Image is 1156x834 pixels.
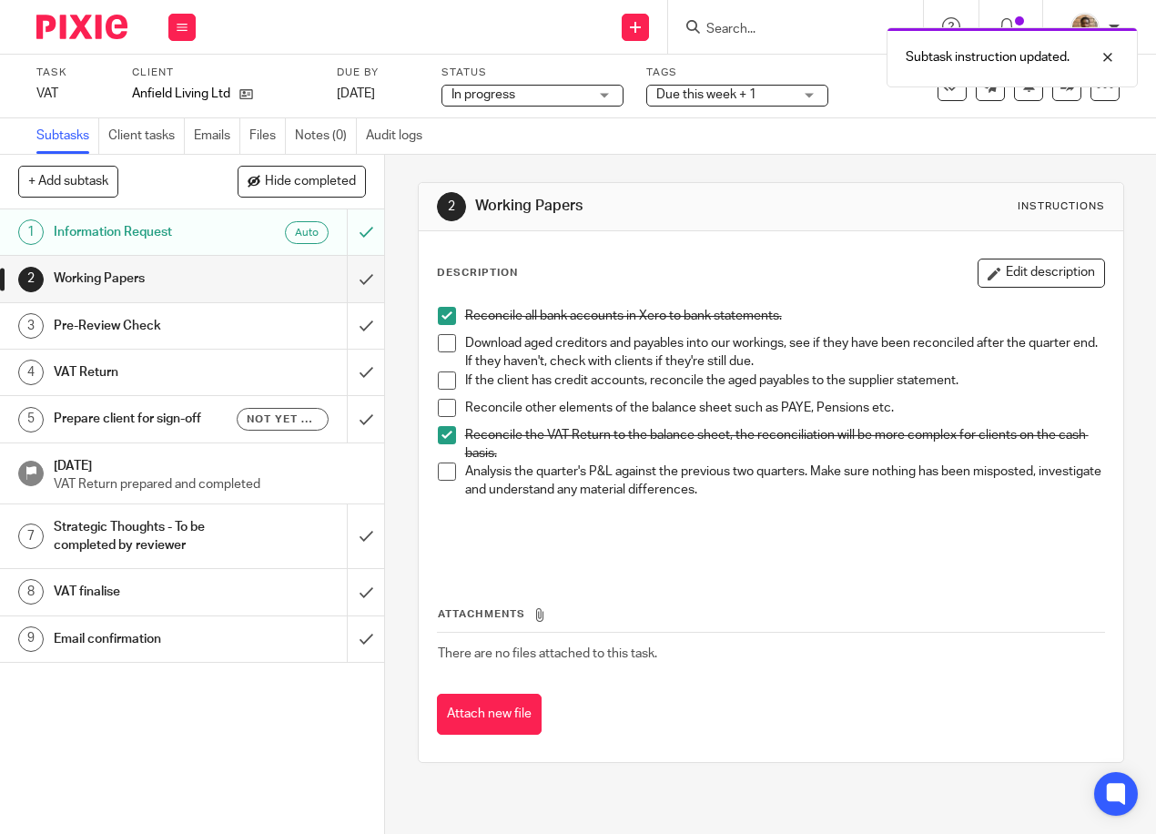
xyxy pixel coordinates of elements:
[54,578,238,605] h1: VAT finalise
[36,66,109,80] label: Task
[18,313,44,339] div: 3
[18,524,44,549] div: 7
[36,118,99,154] a: Subtasks
[54,514,238,560] h1: Strategic Thoughts - To be completed by reviewer
[437,192,466,221] div: 2
[108,118,185,154] a: Client tasks
[337,66,419,80] label: Due by
[437,266,518,280] p: Description
[465,426,1104,463] p: Reconcile the VAT Return to the balance sheet, the reconciliation will be more complex for client...
[465,334,1104,371] p: Download aged creditors and payables into our workings, see if they have been reconciled after th...
[18,407,44,432] div: 5
[437,694,542,735] button: Attach new file
[475,197,809,216] h1: Working Papers
[18,579,44,605] div: 8
[18,626,44,652] div: 9
[18,219,44,245] div: 1
[54,453,367,475] h1: [DATE]
[36,85,109,103] div: VAT
[238,166,366,197] button: Hide completed
[265,175,356,189] span: Hide completed
[36,15,127,39] img: Pixie
[132,66,314,80] label: Client
[249,118,286,154] a: Files
[54,625,238,653] h1: Email confirmation
[438,609,525,619] span: Attachments
[465,399,1104,417] p: Reconcile other elements of the balance sheet such as PAYE, Pensions etc.
[337,87,375,100] span: [DATE]
[451,88,515,101] span: In progress
[54,405,238,432] h1: Prepare client for sign-off
[18,360,44,385] div: 4
[978,259,1105,288] button: Edit description
[132,85,230,103] p: Anfield Living Ltd
[465,307,1104,325] p: Reconcile all bank accounts in Xero to bank statements.
[1070,13,1100,42] img: WhatsApp%20Image%202025-04-23%20.jpg
[54,475,367,493] p: VAT Return prepared and completed
[1018,199,1105,214] div: Instructions
[441,66,624,80] label: Status
[18,267,44,292] div: 2
[285,221,329,244] div: Auto
[194,118,240,154] a: Emails
[366,118,431,154] a: Audit logs
[54,312,238,340] h1: Pre-Review Check
[906,48,1070,66] p: Subtask instruction updated.
[656,88,756,101] span: Due this week + 1
[54,359,238,386] h1: VAT Return
[465,371,1104,390] p: If the client has credit accounts, reconcile the aged payables to the supplier statement.
[465,463,1104,500] p: Analysis the quarter's P&L against the previous two quarters. Make sure nothing has been misposte...
[295,118,357,154] a: Notes (0)
[18,166,118,197] button: + Add subtask
[247,412,319,427] span: Not yet sent
[438,647,657,660] span: There are no files attached to this task.
[54,219,238,246] h1: Information Request
[54,265,238,292] h1: Working Papers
